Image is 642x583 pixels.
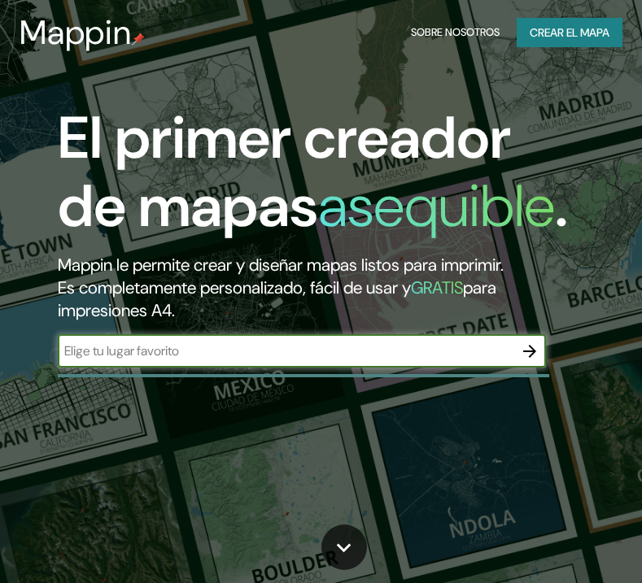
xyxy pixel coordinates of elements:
[411,276,463,299] h5: GRATIS
[132,33,145,46] img: mappin-pin
[58,104,571,254] h1: El primer creador de mapas .
[411,24,500,42] font: Sobre nosotros
[58,342,513,360] input: Elige tu lugar favorito
[318,168,555,244] h1: asequible
[407,18,504,48] button: Sobre nosotros
[530,23,609,43] font: Crear el mapa
[517,18,622,48] button: Crear el mapa
[58,254,571,322] h2: Mappin le permite crear y diseñar mapas listos para imprimir. Es completamente personalizado, fác...
[20,13,132,52] h3: Mappin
